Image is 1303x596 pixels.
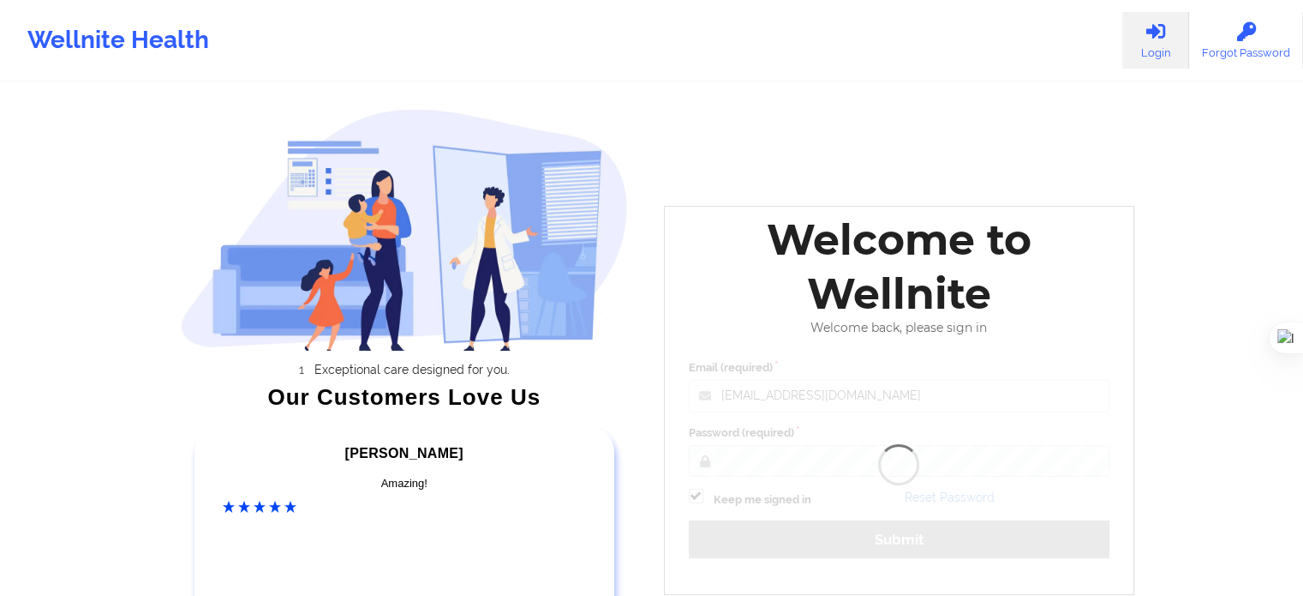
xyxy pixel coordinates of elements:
a: Login [1122,12,1189,69]
a: Forgot Password [1189,12,1303,69]
img: wellnite-auth-hero_200.c722682e.png [181,108,628,351]
div: Amazing! [223,475,586,492]
div: Our Customers Love Us [181,388,628,406]
div: Welcome to Wellnite [677,213,1122,321]
li: Exceptional care designed for you. [196,363,628,376]
div: Welcome back, please sign in [677,321,1122,335]
span: [PERSON_NAME] [345,446,463,461]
